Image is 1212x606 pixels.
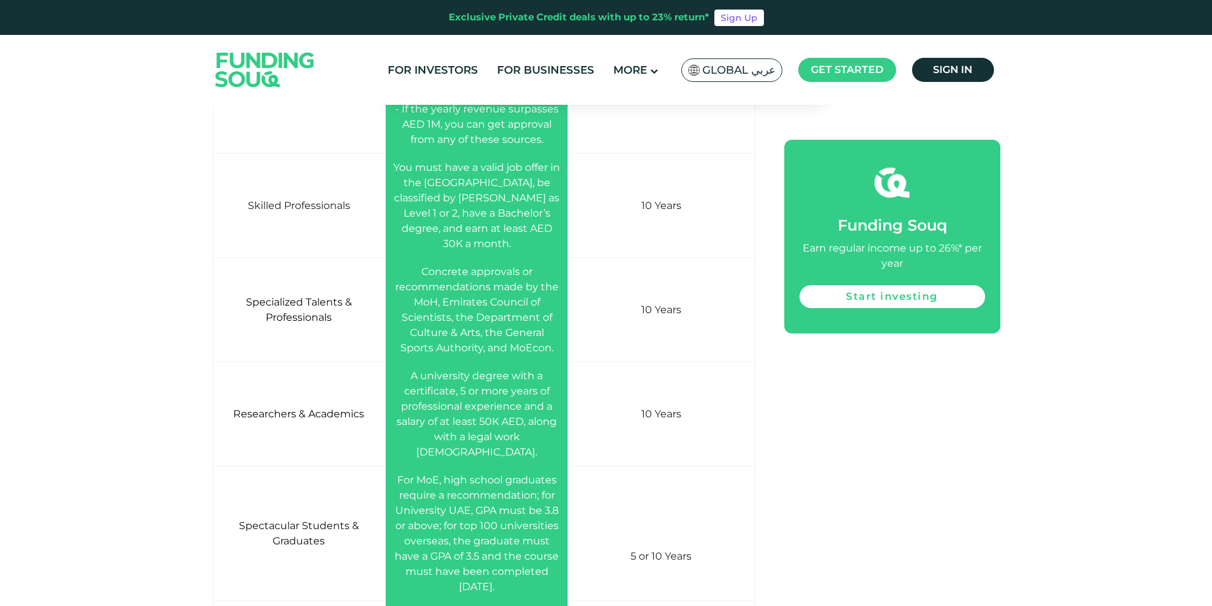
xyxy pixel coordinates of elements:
span: Researchers & Academics [233,408,364,420]
span: Specialized Talents & Professionals [246,296,352,323]
span: Spectacular Students & Graduates [239,520,359,547]
a: Sign Up [714,10,764,26]
span: - If the total project cost is more than AED 500K, the project needs approval from the auditor or... [395,11,559,145]
a: For Investors [385,60,481,81]
span: You must have a valid job offer in the [GEOGRAPHIC_DATA], be classified by [PERSON_NAME] as Level... [393,161,560,250]
span: Skilled Professionals [248,199,350,212]
span: 5 or 10 Years [630,550,691,562]
span: Global عربي [702,63,775,77]
span: 10 Years [641,304,681,316]
a: Start investing [800,285,985,308]
a: Sign in [912,58,994,82]
img: Logo [203,37,327,102]
a: For Businesses [494,60,597,81]
span: Funding Souq [838,216,947,234]
div: Exclusive Private Credit deals with up to 23% return* [449,10,709,25]
img: SA Flag [688,65,700,76]
div: Earn regular income up to 26%* per year [800,241,985,271]
span: 10 Years [641,199,681,212]
span: More [613,64,647,76]
span: Sign in [933,64,972,76]
span: Get started [811,64,883,76]
span: 10 Years [641,408,681,420]
img: fsicon [875,165,909,200]
span: For MoE, high school graduates require a recommendation; for University UAE, GPA must be 3.8 or a... [395,474,559,593]
span: A university degree with a certificate, 5 or more years of professional experience and a salary o... [397,370,557,458]
span: Concrete approvals or recommendations made by the MoH, Emirates Council of Scientists, the Depart... [395,266,559,354]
